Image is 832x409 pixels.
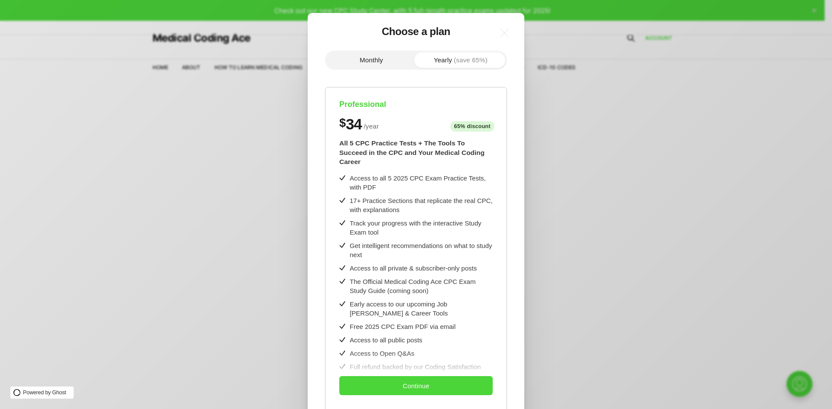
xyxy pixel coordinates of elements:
[450,121,494,132] span: 65% discount
[350,241,493,259] div: Get intelligent recommendations on what to study next
[339,138,493,167] div: All 5 CPC Practice Tests + The Tools To Succeed in the CPC and Your Medical Coding Career
[339,100,493,109] h4: Professional
[339,116,346,130] span: $
[454,57,487,63] span: (save 65%)
[350,196,493,214] div: 17+ Practice Sections that replicate the real CPC, with explanations
[416,52,505,68] button: Yearly(save 65%)
[350,277,493,295] div: The Official Medical Coding Ace CPC Exam Study Guide (coming soon)
[339,376,493,395] button: Continue
[364,121,379,132] span: / year
[350,349,414,358] div: Access to Open Q&As
[350,174,493,192] div: Access to all 5 2025 CPC Exam Practice Tests, with PDF
[350,300,493,318] div: Early access to our upcoming Job [PERSON_NAME] & Career Tools
[350,219,493,237] div: Track your progress with the interactive Study Exam tool
[350,335,422,345] div: Access to all public posts
[327,52,416,68] button: Monthly
[10,386,74,399] a: Powered by Ghost
[382,26,450,37] h3: Choose a plan
[350,322,455,331] div: Free 2025 CPC Exam PDF via email
[350,264,477,273] div: Access to all private & subscriber-only posts
[346,116,361,132] span: 34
